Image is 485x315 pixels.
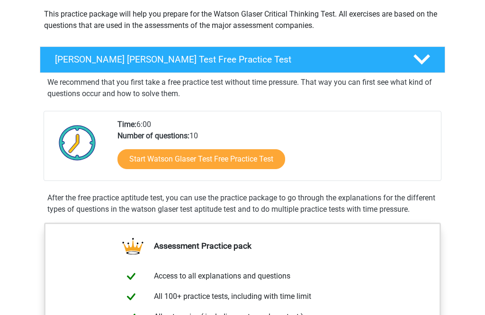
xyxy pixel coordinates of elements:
[44,193,441,216] div: After the free practice aptitude test, you can use the practice package to go through the explana...
[47,77,438,100] p: We recommend that you first take a free practice test without time pressure. That way you can fir...
[117,132,189,141] b: Number of questions:
[36,47,449,73] a: [PERSON_NAME] [PERSON_NAME] Test Free Practice Test
[117,120,136,129] b: Time:
[54,119,101,167] img: Clock
[44,9,441,32] p: This practice package will help you prepare for the Watson Glaser Critical Thinking Test. All exe...
[110,119,440,181] div: 6:00 10
[55,54,398,65] h4: [PERSON_NAME] [PERSON_NAME] Test Free Practice Test
[117,150,285,170] a: Start Watson Glaser Test Free Practice Test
